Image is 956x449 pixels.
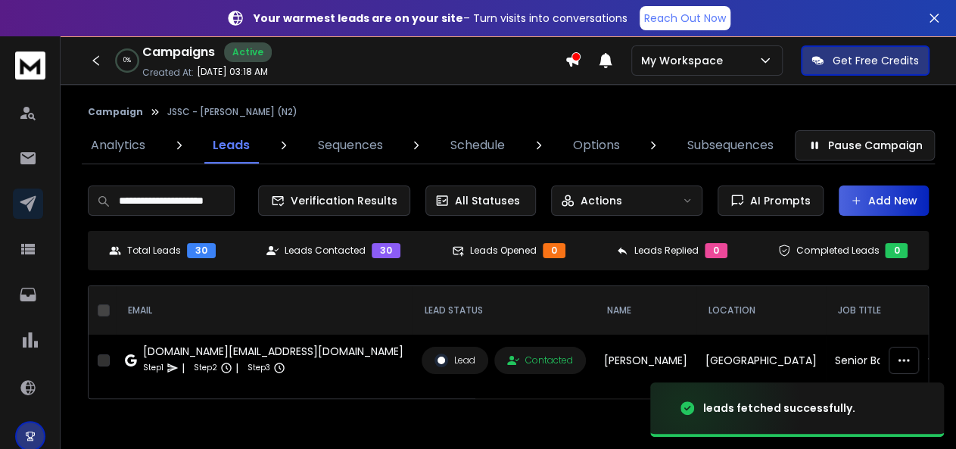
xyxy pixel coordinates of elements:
button: Pause Campaign [795,130,935,161]
strong: Your warmest leads are on your site [254,11,463,26]
button: Campaign [88,106,143,118]
td: [GEOGRAPHIC_DATA] [696,335,826,386]
div: [DOMAIN_NAME][EMAIL_ADDRESS][DOMAIN_NAME] [143,344,403,359]
img: logo [15,51,45,80]
div: Contacted [507,354,573,366]
div: 0 [885,243,908,258]
div: 0 [543,243,565,258]
span: AI Prompts [744,193,811,208]
a: Sequences [309,127,392,164]
p: My Workspace [641,53,729,68]
p: Leads Contacted [285,245,366,257]
p: [DATE] 03:18 AM [197,66,268,78]
p: Schedule [450,136,505,154]
div: leads fetched successfully. [703,401,855,416]
p: Actions [581,193,622,208]
p: Subsequences [687,136,774,154]
a: Reach Out Now [640,6,730,30]
a: Schedule [441,127,514,164]
div: 30 [187,243,216,258]
p: JSSC - [PERSON_NAME] (N2) [167,106,297,118]
p: Total Leads [127,245,181,257]
th: EMAIL [116,286,413,335]
div: Active [224,42,272,62]
div: Lead [434,354,475,367]
button: Add New [839,186,929,216]
p: Options [573,136,620,154]
span: Verification Results [285,193,397,208]
div: 0 [705,243,727,258]
p: Step 2 [194,360,217,376]
button: Get Free Credits [801,45,930,76]
button: AI Prompts [718,186,824,216]
h1: Campaigns [142,43,215,61]
p: | [182,360,185,376]
a: Leads [204,127,259,164]
p: Step 1 [143,360,163,376]
th: LEAD STATUS [413,286,595,335]
p: | [235,360,238,376]
div: 30 [372,243,400,258]
p: – Turn visits into conversations [254,11,627,26]
p: Get Free Credits [833,53,919,68]
a: Subsequences [678,127,783,164]
p: Step 3 [248,360,270,376]
p: Created At: [142,67,194,79]
a: Options [564,127,629,164]
a: Analytics [82,127,154,164]
p: Leads Replied [634,245,699,257]
p: Leads [213,136,250,154]
p: Sequences [318,136,383,154]
p: 0 % [123,56,131,65]
th: location [696,286,826,335]
button: Verification Results [258,186,410,216]
p: All Statuses [455,193,520,208]
th: NAME [595,286,696,335]
td: [PERSON_NAME] [595,335,696,386]
p: Completed Leads [796,245,879,257]
p: Analytics [91,136,145,154]
p: Reach Out Now [644,11,726,26]
p: Leads Opened [470,245,537,257]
